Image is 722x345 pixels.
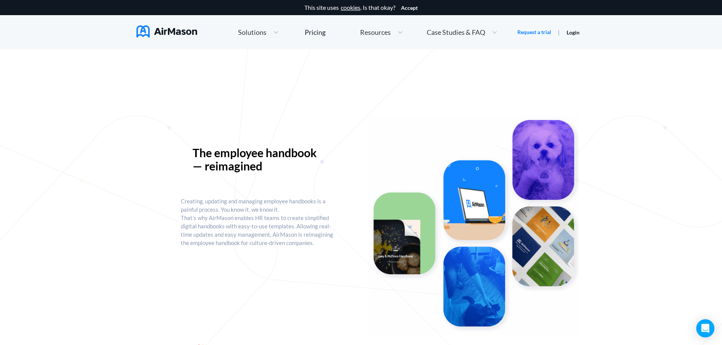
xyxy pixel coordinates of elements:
a: Pricing [305,25,326,39]
a: cookies [341,4,360,11]
span: Solutions [238,29,266,36]
a: Request a trial [517,28,551,36]
button: Accept cookies [401,5,418,11]
div: Open Intercom Messenger [696,319,714,337]
img: handbook intro [369,115,579,335]
a: Login [567,29,579,36]
span: Case Studies & FAQ [427,29,485,36]
span: Resources [360,29,391,36]
img: AirMason Logo [136,25,197,37]
div: Pricing [305,29,326,36]
span: | [558,28,560,36]
p: The employee handbook — reimagined [193,146,325,173]
p: Creating, updating and managing employee handbooks is a painful process. You know it, we know it.... [181,197,337,247]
